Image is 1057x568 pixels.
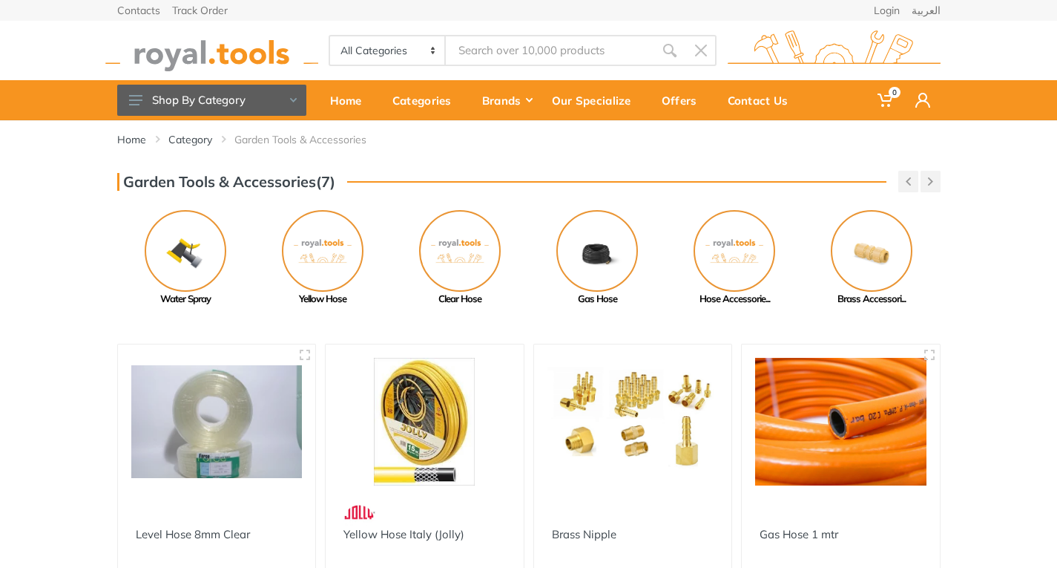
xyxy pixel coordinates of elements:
[339,358,510,486] img: Royal Tools - Yellow Hose Italy (Jolly)
[136,500,167,526] img: 1.webp
[343,527,464,541] a: Yellow Hose Italy (Jolly)
[330,36,447,65] select: Category
[392,292,529,307] div: Clear Hose
[651,80,717,120] a: Offers
[117,292,254,307] div: Water Spray
[117,5,160,16] a: Contacts
[343,500,376,526] img: 3.webp
[717,85,809,116] div: Contact Us
[145,210,226,292] img: Royal - Water Spray
[254,210,392,307] a: Yellow Hose
[541,85,651,116] div: Our Specialize
[117,173,335,191] h3: Garden Tools & Accessories(7)
[760,500,791,526] img: 1.webp
[131,358,303,486] img: Royal Tools - Level Hose 8mm Clear
[320,85,382,116] div: Home
[117,132,941,147] nav: breadcrumb
[117,85,306,116] button: Shop By Category
[168,132,212,147] a: Category
[419,210,501,292] img: No Image
[666,292,803,307] div: Hose Accessorie...
[889,87,900,98] span: 0
[320,80,382,120] a: Home
[472,85,541,116] div: Brands
[172,5,228,16] a: Track Order
[728,30,941,71] img: royal.tools Logo
[117,132,146,147] a: Home
[547,358,719,486] img: Royal Tools - Brass Nipple
[867,80,905,120] a: 0
[382,85,472,116] div: Categories
[105,30,318,71] img: royal.tools Logo
[254,292,392,307] div: Yellow Hose
[874,5,900,16] a: Login
[552,527,616,541] a: Brass Nipple
[803,292,941,307] div: Brass Accessori...
[831,210,912,292] img: Royal - Brass Accessories
[392,210,529,307] a: Clear Hose
[136,527,250,541] a: Level Hose 8mm Clear
[717,80,809,120] a: Contact Us
[529,210,666,307] a: Gas Hose
[541,80,651,120] a: Our Specialize
[282,210,363,292] img: No Image
[529,292,666,307] div: Gas Hose
[755,358,926,486] img: Royal Tools - Gas Hose 1 mtr
[803,210,941,307] a: Brass Accessori...
[556,210,638,292] img: Royal - Gas Hose
[117,210,254,307] a: Water Spray
[552,500,583,526] img: 1.webp
[694,210,775,292] img: No Image
[234,132,389,147] li: Garden Tools & Accessories
[382,80,472,120] a: Categories
[666,210,803,307] a: Hose Accessorie...
[446,35,653,66] input: Site search
[912,5,941,16] a: العربية
[651,85,717,116] div: Offers
[760,527,838,541] a: Gas Hose 1 mtr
